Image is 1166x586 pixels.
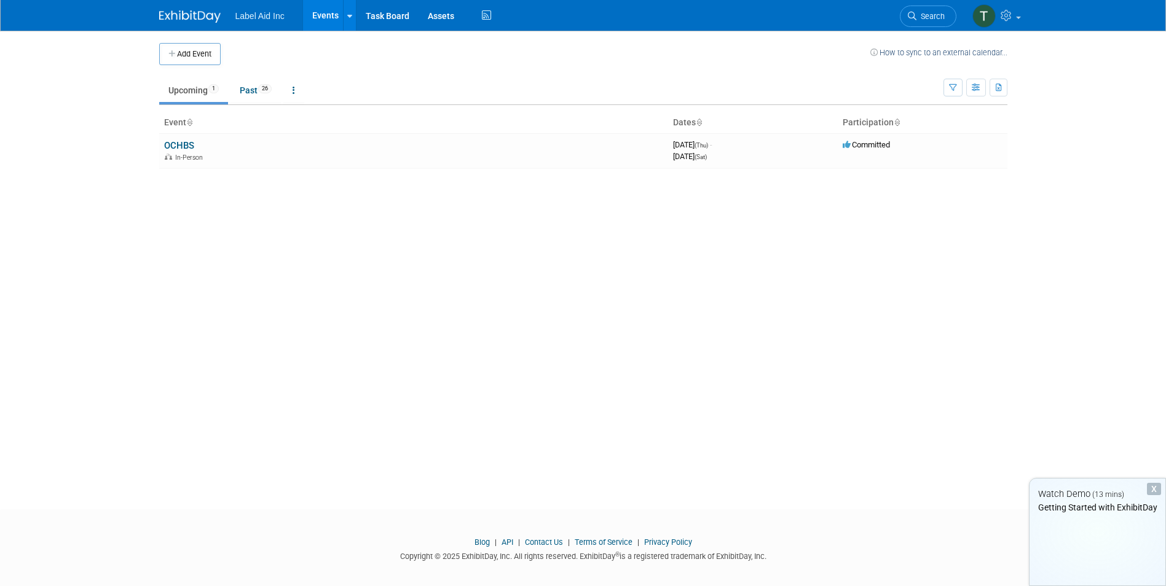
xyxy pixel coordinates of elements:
a: Terms of Service [575,537,632,547]
img: In-Person Event [165,154,172,160]
span: (Sat) [695,154,707,160]
a: Past26 [230,79,281,102]
div: Getting Started with ExhibitDay [1030,501,1165,514]
div: Watch Demo [1030,488,1165,501]
a: Blog [475,537,490,547]
th: Participation [838,112,1007,133]
a: API [502,537,513,547]
span: Search [916,12,945,21]
span: In-Person [175,154,207,162]
a: Sort by Participation Type [894,117,900,127]
a: Search [900,6,956,27]
span: | [515,537,523,547]
span: | [492,537,500,547]
a: Sort by Event Name [186,117,192,127]
span: Label Aid Inc [235,11,285,21]
span: | [565,537,573,547]
a: Contact Us [525,537,563,547]
span: 26 [258,84,272,93]
th: Dates [668,112,838,133]
img: Tyler Schmid [972,4,996,28]
a: Privacy Policy [644,537,692,547]
a: OCHBS [164,140,194,151]
span: [DATE] [673,152,707,161]
img: ExhibitDay [159,10,221,23]
a: How to sync to an external calendar... [870,48,1007,57]
span: Committed [843,140,890,149]
a: Upcoming1 [159,79,228,102]
button: Add Event [159,43,221,65]
span: (13 mins) [1092,490,1124,499]
span: (Thu) [695,142,708,149]
div: Dismiss [1147,483,1161,495]
span: - [710,140,712,149]
a: Sort by Start Date [696,117,702,127]
span: | [634,537,642,547]
span: [DATE] [673,140,712,149]
span: 1 [208,84,219,93]
sup: ® [615,551,620,558]
th: Event [159,112,668,133]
